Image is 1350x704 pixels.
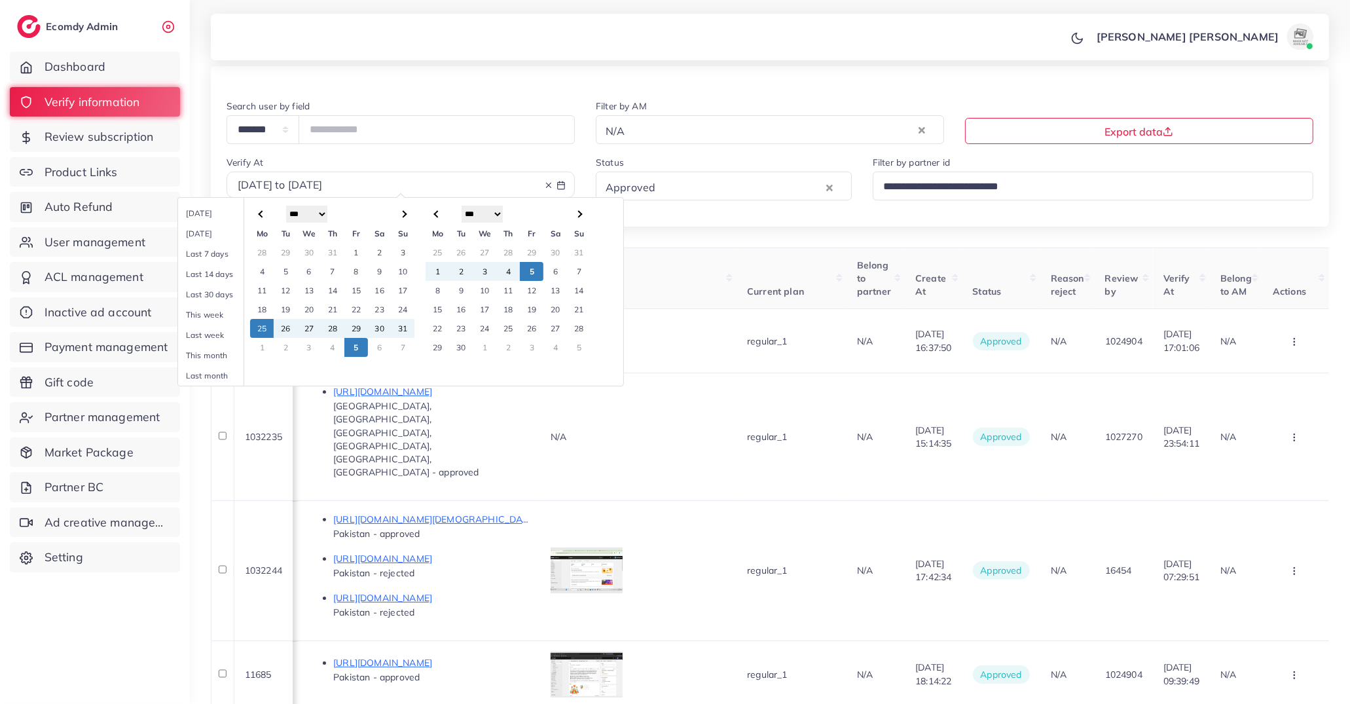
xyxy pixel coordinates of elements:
[46,20,121,33] h2: Ecomdy Admin
[344,243,368,262] td: 1
[321,224,344,243] th: Th
[250,338,274,357] td: 1
[567,243,591,262] td: 31
[392,281,415,300] td: 17
[45,339,168,356] span: Payment management
[10,227,180,257] a: User management
[873,156,950,169] label: Filter by partner id
[321,243,344,262] td: 31
[747,286,804,297] span: Current plan
[543,224,567,243] th: Sa
[520,281,543,300] td: 12
[10,52,180,82] a: Dashboard
[1220,272,1252,297] span: Belong to AM
[473,262,496,281] td: 3
[392,243,415,262] td: 3
[333,655,530,671] p: [URL][DOMAIN_NAME]
[274,338,297,357] td: 2
[1163,328,1199,353] span: [DATE] 17:01:06
[333,528,420,540] span: Pakistan - approved
[426,319,449,338] td: 22
[178,264,270,284] li: Last 14 days
[449,338,473,357] td: 30
[426,262,449,281] td: 1
[321,281,344,300] td: 14
[449,262,473,281] td: 2
[426,281,449,300] td: 8
[392,338,415,357] td: 7
[17,15,41,38] img: logo
[321,262,344,281] td: 7
[178,345,270,365] li: This month
[45,444,134,461] span: Market Package
[45,479,104,496] span: Partner BC
[543,262,567,281] td: 6
[567,319,591,338] td: 28
[857,565,873,576] span: N/A
[426,300,449,319] td: 15
[238,178,323,191] span: [DATE] to [DATE]
[973,561,1030,580] span: approved
[178,244,270,264] li: Last 7 days
[10,157,180,187] a: Product Links
[250,300,274,319] td: 18
[368,262,392,281] td: 9
[1163,661,1199,686] span: [DATE] 09:39:49
[1089,24,1319,50] a: [PERSON_NAME] [PERSON_NAME]avatar
[520,338,543,357] td: 3
[392,262,415,281] td: 10
[344,300,368,319] td: 22
[496,300,520,319] td: 18
[45,304,152,321] span: Inactive ad account
[10,542,180,572] a: Setting
[520,243,543,262] td: 29
[250,281,274,300] td: 11
[45,374,94,391] span: Gift code
[520,224,543,243] th: Fr
[496,243,520,262] td: 28
[297,338,321,357] td: 3
[915,272,946,297] span: Create At
[1220,565,1236,576] span: N/A
[274,319,297,338] td: 26
[496,319,520,338] td: 25
[543,243,567,262] td: 30
[45,269,143,286] span: ACL management
[567,224,591,243] th: Su
[250,262,274,281] td: 4
[368,243,392,262] td: 2
[915,328,951,353] span: [DATE] 16:37:50
[1273,286,1306,297] span: Actions
[919,122,925,137] button: Clear Selected
[747,431,787,443] span: regular_1
[629,120,915,141] input: Search for option
[178,305,270,325] li: This week
[368,224,392,243] th: Sa
[473,300,496,319] td: 17
[449,300,473,319] td: 16
[250,319,274,338] td: 25
[551,550,623,591] img: img uploaded
[973,286,1002,297] span: Status
[496,262,520,281] td: 4
[178,325,270,345] li: Last week
[857,669,873,680] span: N/A
[1163,424,1199,449] span: [DATE] 23:54:11
[250,243,274,262] td: 28
[333,567,414,579] span: Pakistan - rejected
[10,122,180,152] a: Review subscription
[10,367,180,398] a: Gift code
[297,300,321,319] td: 20
[45,198,113,215] span: Auto Refund
[227,100,310,113] label: Search user by field
[368,319,392,338] td: 30
[45,94,140,111] span: Verify information
[596,100,647,113] label: Filter by AM
[10,87,180,117] a: Verify information
[10,262,180,292] a: ACL management
[274,262,297,281] td: 5
[333,551,530,566] p: [URL][DOMAIN_NAME]
[596,156,624,169] label: Status
[543,338,567,357] td: 4
[10,472,180,502] a: Partner BC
